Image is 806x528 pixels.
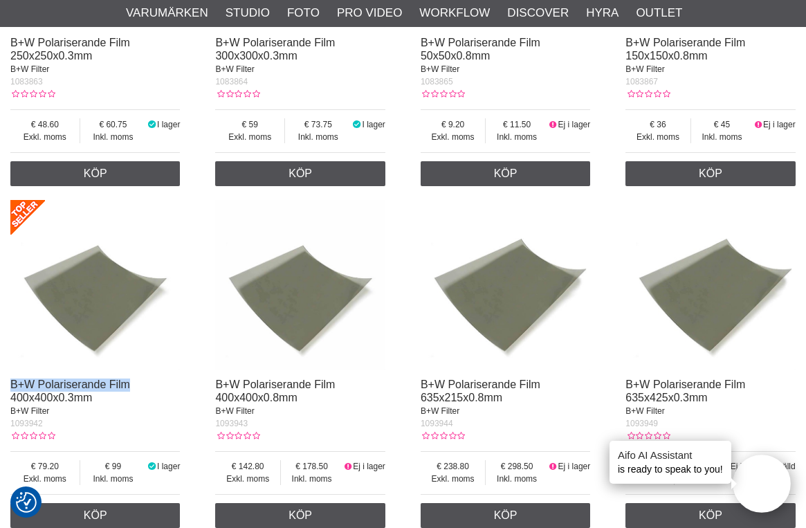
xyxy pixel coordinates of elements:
div: Kundbetyg: 0 [625,88,670,100]
span: Ej i lager [558,120,591,129]
a: B+W Polariserande Film 150x150x0.8mm [625,37,745,62]
span: Exkl. moms [215,131,284,143]
i: Ej i lager [753,120,763,129]
a: B+W Polariserande Film 250x250x0.3mm [10,37,130,62]
span: 36 [625,118,690,131]
div: Kundbetyg: 0 [215,88,259,100]
a: B+W Polariserande Film 635x425x0.3mm [625,379,745,403]
a: Hyra [586,4,619,22]
i: I lager [146,120,157,129]
a: B+W Polariserande Film 300x300x0.3mm [215,37,335,62]
i: Ej i lager [548,462,558,471]
span: Exkl. moms [215,473,280,485]
span: 99 [80,460,147,473]
span: Inkl. moms [281,473,342,485]
i: I lager [351,120,363,129]
span: I lager [157,120,180,129]
a: Köp [421,503,590,528]
span: Exkl. moms [421,473,485,485]
a: Varumärken [126,4,208,22]
span: Inkl. moms [486,473,547,485]
span: Exkl. moms [625,131,690,143]
span: 73.75 [285,118,351,131]
span: Ej i lager [353,462,385,471]
span: 1083865 [421,77,453,87]
img: Revisit consent button [16,492,37,513]
span: B+W Filter [215,406,254,416]
a: Köp [625,503,795,528]
span: 11.50 [486,118,547,131]
div: Kundbetyg: 0 [10,88,55,100]
span: 238.80 [421,460,485,473]
a: Köp [215,503,385,528]
span: I lager [362,120,385,129]
a: Discover [507,4,569,22]
span: I lager [157,462,180,471]
a: Köp [215,161,385,186]
span: B+W Filter [625,406,664,416]
span: 1093943 [215,419,248,428]
h4: Aifo AI Assistant [618,448,723,462]
span: 60.75 [80,118,147,131]
span: 1093949 [625,419,658,428]
div: Kundbetyg: 0 [421,88,465,100]
div: Kundbetyg: 0 [10,430,55,442]
i: Ej i lager [548,120,558,129]
a: Foto [287,4,320,22]
i: I lager [146,462,157,471]
span: Ej i lager [558,462,591,471]
span: Exkl. moms [10,473,80,485]
a: B+W Polariserande Film 400x400x0.3mm [10,379,130,403]
a: Outlet [636,4,682,22]
a: B+W Polariserande Film 635x215x0.8mm [421,379,540,403]
span: Inkl. moms [691,131,753,143]
span: B+W Filter [10,406,49,416]
span: B+W Filter [215,64,254,74]
span: 1093944 [421,419,453,428]
button: Samtyckesinställningar [16,490,37,515]
span: 9.20 [421,118,485,131]
span: Inkl. moms [285,131,351,143]
div: is ready to speak to you! [610,441,731,484]
span: B+W Filter [10,64,49,74]
span: 142.80 [215,460,280,473]
a: Workflow [419,4,490,22]
div: Kundbetyg: 0 [421,430,465,442]
img: B+W Polariserande Film 635x215x0.8mm [421,200,590,370]
a: Pro Video [337,4,402,22]
span: 1093942 [10,419,43,428]
i: Ej i lager [342,462,353,471]
span: 1083864 [215,77,248,87]
span: B+W Filter [421,64,459,74]
a: B+W Polariserande Film 400x400x0.8mm [215,379,335,403]
a: Studio [226,4,270,22]
span: 48.60 [10,118,80,131]
img: B+W Polariserande Film 635x425x0.3mm [625,200,795,370]
a: Köp [421,161,590,186]
span: Ej i lager [763,120,796,129]
a: Köp [625,161,795,186]
a: Köp [10,161,180,186]
span: Inkl. moms [80,473,147,485]
span: 178.50 [281,460,342,473]
div: Kundbetyg: 0 [625,430,670,442]
a: Köp [10,503,180,528]
span: Inkl. moms [80,131,147,143]
span: 1083863 [10,77,43,87]
span: Exkl. moms [10,131,80,143]
span: 59 [215,118,284,131]
span: B+W Filter [625,64,664,74]
span: B+W Filter [421,406,459,416]
span: Exkl. moms [421,131,485,143]
span: Inkl. moms [486,131,547,143]
img: B+W Polariserande Film 400x400x0.8mm [215,200,385,370]
span: 45 [691,118,753,131]
img: B+W Polariserande Film 400x400x0.3mm [10,200,180,370]
span: 298.50 [486,460,547,473]
div: Kundbetyg: 0 [215,430,259,442]
span: 79.20 [10,460,80,473]
span: 1083867 [625,77,658,87]
a: B+W Polariserande Film 50x50x0.8mm [421,37,540,62]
